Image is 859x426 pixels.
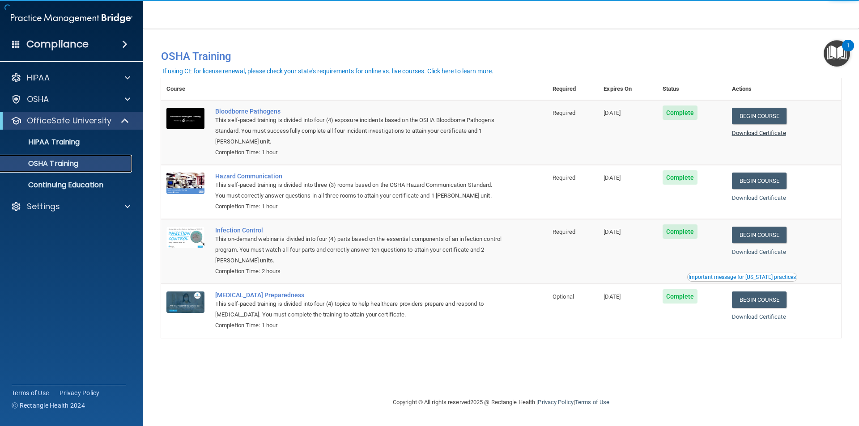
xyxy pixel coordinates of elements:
[60,388,100,397] a: Privacy Policy
[604,293,621,300] span: [DATE]
[663,105,698,120] span: Complete
[575,399,609,405] a: Terms of Use
[215,173,502,180] a: Hazard Communication
[553,110,575,116] span: Required
[663,224,698,239] span: Complete
[732,194,786,201] a: Download Certificate
[547,78,598,100] th: Required
[11,9,132,27] img: PMB logo
[26,38,89,51] h4: Compliance
[732,313,786,320] a: Download Certificate
[215,266,502,277] div: Completion Time: 2 hours
[12,401,85,410] span: Ⓒ Rectangle Health 2024
[27,115,111,126] p: OfficeSafe University
[604,228,621,235] span: [DATE]
[215,299,502,320] div: This self-paced training is divided into four (4) topics to help healthcare providers prepare and...
[27,201,60,212] p: Settings
[27,72,50,83] p: HIPAA
[689,274,796,280] div: Important message for [US_STATE] practices
[553,228,575,235] span: Required
[215,201,502,212] div: Completion Time: 1 hour
[27,94,49,105] p: OSHA
[704,363,848,398] iframe: Drift Widget Chat Controller
[338,388,664,417] div: Copyright © All rights reserved 2025 @ Rectangle Health | |
[538,399,573,405] a: Privacy Policy
[162,68,493,74] div: If using CE for license renewal, please check your state's requirements for online vs. live cours...
[732,173,787,189] a: Begin Course
[215,291,502,299] a: [MEDICAL_DATA] Preparedness
[161,78,210,100] th: Course
[161,50,841,63] h4: OSHA Training
[215,108,502,115] a: Bloodborne Pathogens
[215,115,502,147] div: This self-paced training is divided into four (4) exposure incidents based on the OSHA Bloodborne...
[6,159,78,168] p: OSHA Training
[11,94,130,105] a: OSHA
[663,289,698,304] span: Complete
[687,273,797,282] button: Read this if you are a dental practitioner in the state of CA
[215,234,502,266] div: This on-demand webinar is divided into four (4) parts based on the essential components of an inf...
[215,180,502,201] div: This self-paced training is divided into three (3) rooms based on the OSHA Hazard Communication S...
[732,130,786,136] a: Download Certificate
[824,40,850,67] button: Open Resource Center, 1 new notification
[11,201,130,212] a: Settings
[161,67,495,76] button: If using CE for license renewal, please check your state's requirements for online vs. live cours...
[553,174,575,181] span: Required
[663,170,698,185] span: Complete
[215,227,502,234] a: Infection Control
[553,293,574,300] span: Optional
[6,138,80,147] p: HIPAA Training
[12,388,49,397] a: Terms of Use
[598,78,657,100] th: Expires On
[732,249,786,255] a: Download Certificate
[11,115,130,126] a: OfficeSafe University
[215,147,502,158] div: Completion Time: 1 hour
[604,174,621,181] span: [DATE]
[732,227,787,243] a: Begin Course
[727,78,841,100] th: Actions
[6,181,128,190] p: Continuing Education
[732,108,787,124] a: Begin Course
[604,110,621,116] span: [DATE]
[11,72,130,83] a: HIPAA
[215,320,502,331] div: Completion Time: 1 hour
[846,46,850,57] div: 1
[732,291,787,308] a: Begin Course
[657,78,727,100] th: Status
